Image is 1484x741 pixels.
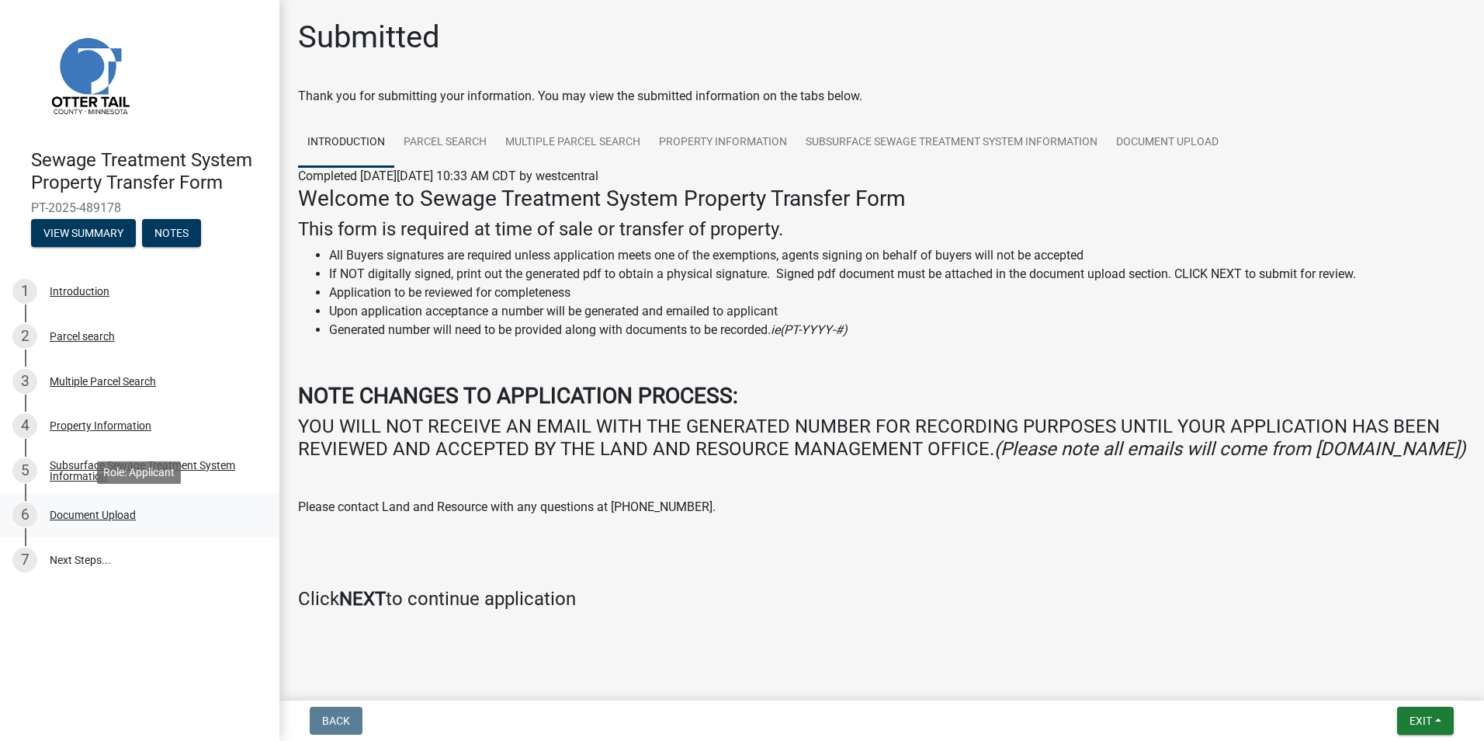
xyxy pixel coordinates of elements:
div: 1 [12,279,37,304]
div: 7 [12,548,37,572]
button: Back [310,707,362,735]
div: Role: Applicant [97,461,181,484]
div: Introduction [50,286,109,297]
i: (Please note all emails will come from [DOMAIN_NAME]) [994,438,1465,460]
h4: Sewage Treatment System Property Transfer Form [31,149,267,194]
div: 6 [12,503,37,527]
wm-modal-confirm: Notes [142,228,201,240]
i: ie(PT-YYYY-#) [771,322,848,337]
a: Multiple Parcel Search [496,118,650,168]
h3: Welcome to Sewage Treatment System Property Transfer Form [298,186,1465,212]
strong: NOTE CHANGES TO APPLICATION PROCESS: [298,383,738,409]
a: Document Upload [1107,118,1228,168]
strong: NEXT [339,588,386,610]
div: 2 [12,324,37,349]
span: Back [322,715,350,727]
a: Property Information [650,118,796,168]
li: All Buyers signatures are required unless application meets one of the exemptions, agents signing... [329,246,1465,265]
li: If NOT digitally signed, print out the generated pdf to obtain a physical signature. Signed pdf d... [329,265,1465,284]
li: Application to be reviewed for completeness [329,284,1465,302]
span: Exit [1409,715,1432,727]
div: Parcel search [50,331,115,342]
div: Multiple Parcel Search [50,376,156,387]
p: Please contact Land and Resource with any questions at [PHONE_NUMBER]. [298,498,1465,517]
img: Otter Tail County, Minnesota [31,16,147,133]
li: Upon application acceptance a number will be generated and emailed to applicant [329,302,1465,321]
li: Generated number will need to be provided along with documents to be recorded. [329,321,1465,339]
a: Introduction [298,118,394,168]
div: Property Information [50,420,151,431]
button: View Summary [31,219,136,247]
button: Notes [142,219,201,247]
h4: Click to continue application [298,588,1465,611]
div: Subsurface Sewage Treatment System Information [50,460,255,482]
h1: Submitted [298,19,440,56]
div: 3 [12,369,37,394]
h4: YOU WILL NOT RECEIVE AN EMAIL WITH THE GENERATED NUMBER FOR RECORDING PURPOSES UNTIL YOUR APPLICA... [298,416,1465,461]
a: Parcel search [394,118,496,168]
div: 5 [12,458,37,483]
span: PT-2025-489178 [31,200,248,215]
button: Exit [1397,707,1454,735]
wm-modal-confirm: Summary [31,228,136,240]
div: Document Upload [50,510,136,520]
a: Subsurface Sewage Treatment System Information [796,118,1107,168]
div: 4 [12,413,37,438]
div: Thank you for submitting your information. You may view the submitted information on the tabs below. [298,87,1465,106]
span: Completed [DATE][DATE] 10:33 AM CDT by westcentral [298,169,598,183]
h4: This form is required at time of sale or transfer of property. [298,218,1465,241]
